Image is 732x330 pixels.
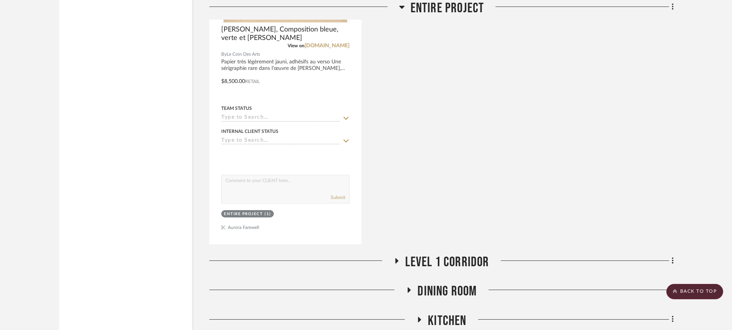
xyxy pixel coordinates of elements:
span: Le Coin Des Arts [227,51,260,58]
scroll-to-top-button: BACK TO TOP [666,284,723,299]
span: Level 1 Corridor [405,254,489,270]
span: By [221,51,227,58]
span: View on [288,43,305,48]
button: Submit [331,194,345,201]
span: [PERSON_NAME], Composition bleue, verte et [PERSON_NAME] [221,25,349,42]
span: Dining Room [417,283,477,300]
div: Internal Client Status [221,128,278,135]
div: (1) [265,211,271,217]
div: Team Status [221,105,252,112]
input: Type to Search… [221,114,340,122]
a: [DOMAIN_NAME] [305,43,349,48]
div: Entire Project [224,211,263,217]
span: Kitchen [428,313,466,329]
input: Type to Search… [221,138,340,145]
